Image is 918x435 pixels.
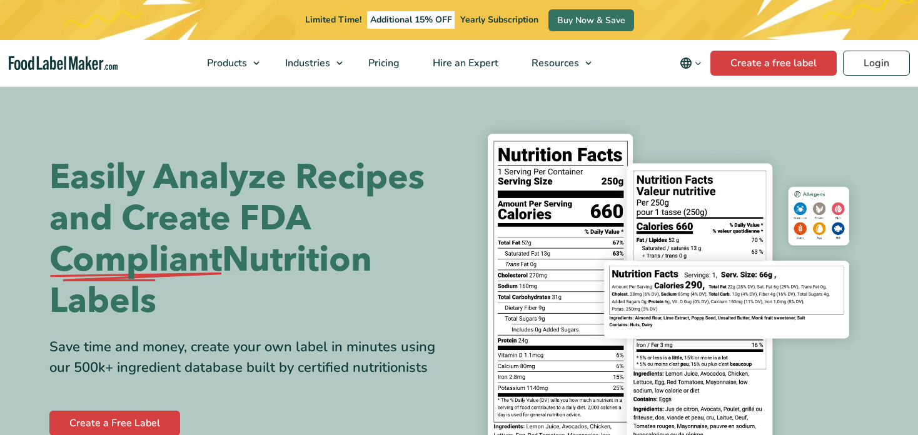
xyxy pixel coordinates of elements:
a: Hire an Expert [416,40,512,86]
a: Industries [269,40,349,86]
a: Food Label Maker homepage [9,56,118,71]
span: Compliant [49,239,222,281]
h1: Easily Analyze Recipes and Create FDA Nutrition Labels [49,157,450,322]
a: Create a free label [710,51,837,76]
span: Hire an Expert [429,56,500,70]
span: Pricing [365,56,401,70]
span: Yearly Subscription [460,14,538,26]
a: Login [843,51,910,76]
div: Save time and money, create your own label in minutes using our 500k+ ingredient database built b... [49,337,450,378]
a: Buy Now & Save [548,9,634,31]
span: Resources [528,56,580,70]
button: Change language [671,51,710,76]
span: Limited Time! [305,14,361,26]
span: Products [203,56,248,70]
span: Additional 15% OFF [367,11,455,29]
a: Pricing [352,40,413,86]
a: Resources [515,40,598,86]
span: Industries [281,56,331,70]
a: Products [191,40,266,86]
